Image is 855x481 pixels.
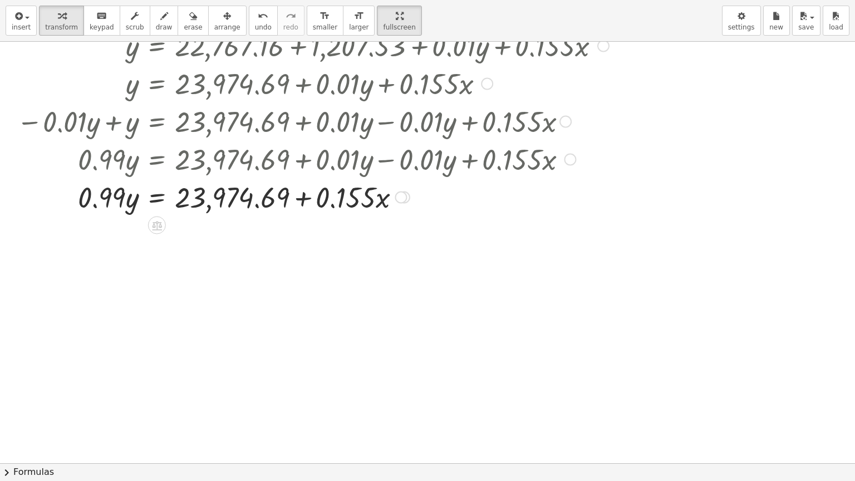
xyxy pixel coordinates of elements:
button: format_sizelarger [343,6,375,36]
button: redoredo [277,6,304,36]
button: erase [178,6,208,36]
span: erase [184,23,202,31]
span: smaller [313,23,337,31]
span: scrub [126,23,144,31]
button: format_sizesmaller [307,6,343,36]
span: transform [45,23,78,31]
button: scrub [120,6,150,36]
i: undo [258,9,268,23]
button: save [792,6,820,36]
button: load [823,6,849,36]
button: insert [6,6,37,36]
span: save [798,23,814,31]
button: draw [150,6,179,36]
span: arrange [214,23,240,31]
span: undo [255,23,272,31]
span: draw [156,23,173,31]
span: redo [283,23,298,31]
button: new [763,6,790,36]
button: transform [39,6,84,36]
span: settings [728,23,755,31]
div: Apply the same math to both sides of the equation [148,217,166,234]
button: keyboardkeypad [83,6,120,36]
i: format_size [320,9,330,23]
i: format_size [353,9,364,23]
i: redo [286,9,296,23]
span: larger [349,23,368,31]
button: arrange [208,6,247,36]
span: new [769,23,783,31]
span: insert [12,23,31,31]
span: fullscreen [383,23,415,31]
button: undoundo [249,6,278,36]
button: fullscreen [377,6,421,36]
button: settings [722,6,761,36]
span: keypad [90,23,114,31]
span: load [829,23,843,31]
i: keyboard [96,9,107,23]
